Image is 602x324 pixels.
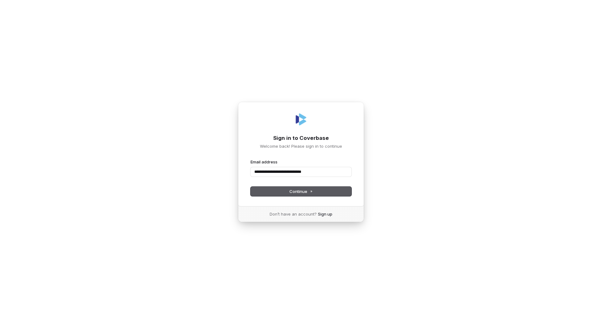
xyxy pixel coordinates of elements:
[293,112,309,127] img: Coverbase
[251,135,351,142] h1: Sign in to Coverbase
[270,211,317,217] span: Don’t have an account?
[251,159,277,165] label: Email address
[251,143,351,149] p: Welcome back! Please sign in to continue
[251,187,351,196] button: Continue
[289,189,313,194] span: Continue
[318,211,332,217] a: Sign up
